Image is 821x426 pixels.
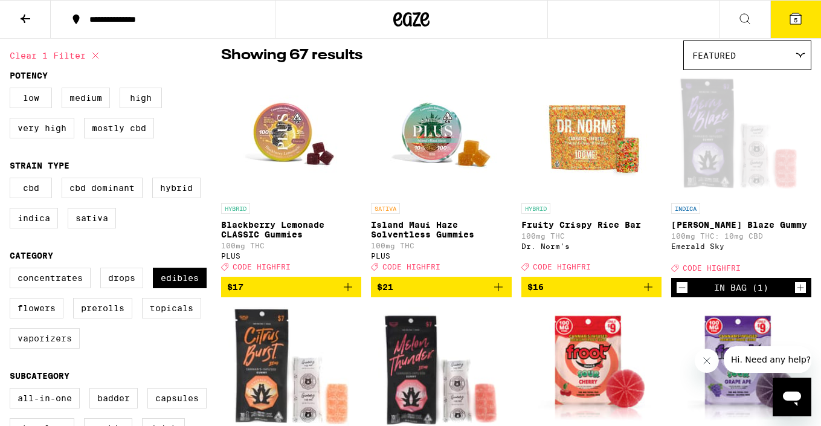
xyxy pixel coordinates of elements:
[671,242,811,250] div: Emerald Sky
[671,203,700,214] p: INDICA
[371,76,511,277] a: Open page for Island Maui Haze Solventless Gummies from PLUS
[10,71,48,80] legend: Potency
[724,346,811,373] iframe: Message from company
[371,242,511,250] p: 100mg THC
[89,388,138,408] label: Badder
[371,203,400,214] p: SATIVA
[10,388,80,408] label: All-In-One
[227,282,243,292] span: $17
[531,76,652,197] img: Dr. Norm's - Fruity Crispy Rice Bar
[381,76,501,197] img: PLUS - Island Maui Haze Solventless Gummies
[527,282,544,292] span: $16
[382,263,440,271] span: CODE HIGHFRI
[10,298,63,318] label: Flowers
[231,76,352,197] img: PLUS - Blackberry Lemonade CLASSIC Gummies
[671,76,811,278] a: Open page for Berry Blaze Gummy from Emerald Sky
[10,161,69,170] legend: Strain Type
[521,232,662,240] p: 100mg THC
[521,203,550,214] p: HYBRID
[377,282,393,292] span: $21
[233,263,291,271] span: CODE HIGHFRI
[671,220,811,230] p: [PERSON_NAME] Blaze Gummy
[100,268,143,288] label: Drops
[153,268,207,288] label: Edibles
[692,51,736,60] span: Featured
[521,277,662,297] button: Add to bag
[371,277,511,297] button: Add to bag
[671,232,811,240] p: 100mg THC: 10mg CBD
[147,388,207,408] label: Capsules
[521,76,662,277] a: Open page for Fruity Crispy Rice Bar from Dr. Norm's
[371,252,511,260] div: PLUS
[10,371,69,381] legend: Subcategory
[62,178,143,198] label: CBD Dominant
[10,328,80,349] label: Vaporizers
[695,349,719,373] iframe: Close message
[10,40,103,71] button: Clear 1 filter
[521,220,662,230] p: Fruity Crispy Rice Bar
[770,1,821,38] button: 5
[221,220,361,239] p: Blackberry Lemonade CLASSIC Gummies
[152,178,201,198] label: Hybrid
[73,298,132,318] label: Prerolls
[10,208,58,228] label: Indica
[714,283,768,292] div: In Bag (1)
[221,277,361,297] button: Add to bag
[794,282,807,294] button: Increment
[371,220,511,239] p: Island Maui Haze Solventless Gummies
[10,268,91,288] label: Concentrates
[683,264,741,272] span: CODE HIGHFRI
[794,16,797,24] span: 5
[221,45,362,66] p: Showing 67 results
[221,76,361,277] a: Open page for Blackberry Lemonade CLASSIC Gummies from PLUS
[533,263,591,271] span: CODE HIGHFRI
[10,251,53,260] legend: Category
[10,118,74,138] label: Very High
[521,242,662,250] div: Dr. Norm's
[221,252,361,260] div: PLUS
[68,208,116,228] label: Sativa
[120,88,162,108] label: High
[221,203,250,214] p: HYBRID
[10,88,52,108] label: Low
[62,88,110,108] label: Medium
[142,298,201,318] label: Topicals
[676,282,688,294] button: Decrement
[221,242,361,250] p: 100mg THC
[84,118,154,138] label: Mostly CBD
[10,178,52,198] label: CBD
[773,378,811,416] iframe: Button to launch messaging window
